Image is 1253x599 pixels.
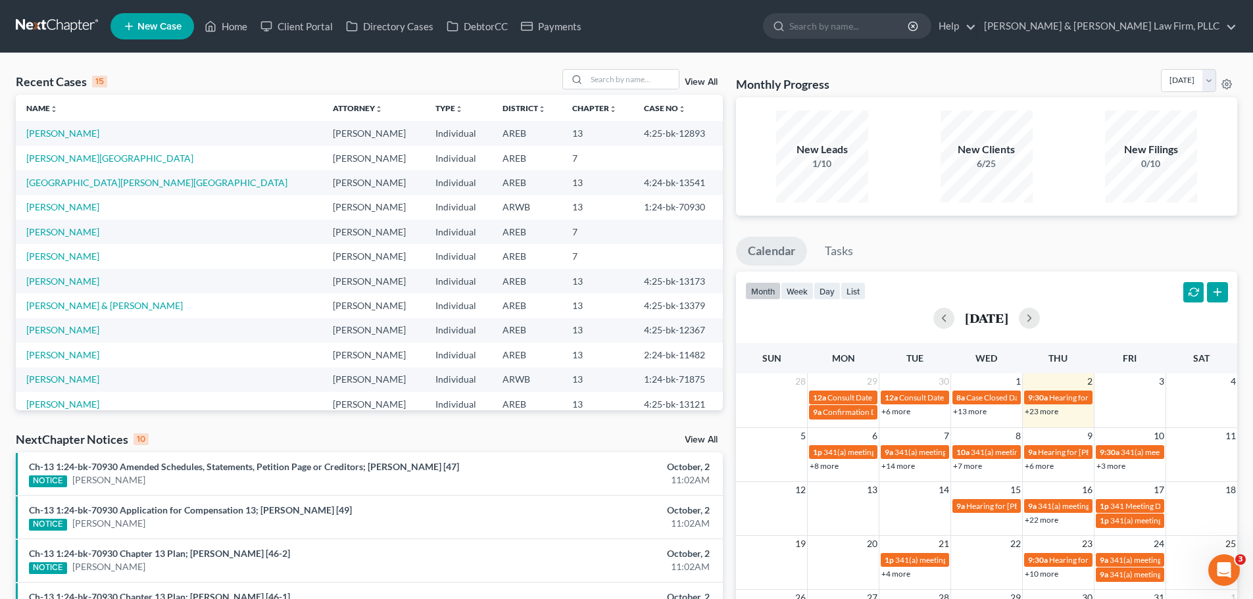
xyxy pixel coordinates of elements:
td: 2:24-bk-11482 [633,343,723,367]
a: Tasks [813,237,865,266]
span: 11 [1224,428,1237,444]
a: [PERSON_NAME] [26,128,99,139]
span: 341(a) meeting for [PERSON_NAME] [895,555,1022,565]
td: 13 [562,170,633,195]
a: Nameunfold_more [26,103,58,113]
i: unfold_more [375,105,383,113]
span: 8a [956,393,965,402]
td: 4:25-bk-13379 [633,293,723,318]
td: [PERSON_NAME] [322,195,424,220]
div: October, 2 [491,460,710,473]
span: 9:30a [1100,447,1119,457]
span: 1p [1100,515,1109,525]
span: Wed [975,352,997,364]
td: Individual [425,318,492,343]
span: 9 [1086,428,1094,444]
span: 29 [866,373,879,389]
span: 1 [1014,373,1022,389]
div: NextChapter Notices [16,431,149,447]
a: +7 more [953,461,982,471]
span: 341 Meeting Date for [PERSON_NAME] [1110,501,1246,511]
span: 21 [937,536,950,552]
td: 13 [562,121,633,145]
a: +22 more [1025,515,1058,525]
a: [PERSON_NAME] & [PERSON_NAME] [26,300,183,311]
a: [PERSON_NAME] [26,251,99,262]
span: 9a [1100,555,1108,565]
a: [PERSON_NAME] [26,324,99,335]
i: unfold_more [455,105,463,113]
a: [PERSON_NAME] [72,473,145,487]
td: Individual [425,170,492,195]
div: New Filings [1105,142,1197,157]
span: 12 [794,482,807,498]
span: Case Closed Date for [PERSON_NAME] [966,393,1100,402]
td: 7 [562,146,633,170]
div: New Clients [941,142,1033,157]
a: [PERSON_NAME] [26,398,99,410]
td: AREB [492,269,562,293]
td: 13 [562,368,633,392]
td: [PERSON_NAME] [322,170,424,195]
td: 13 [562,392,633,416]
td: 7 [562,220,633,244]
td: [PERSON_NAME] [322,146,424,170]
span: 18 [1224,482,1237,498]
td: AREB [492,244,562,268]
a: DebtorCC [440,14,514,38]
span: 341(a) meeting for [PERSON_NAME] [823,447,950,457]
a: View All [685,435,718,444]
td: 4:25-bk-12367 [633,318,723,343]
td: [PERSON_NAME] [322,343,424,367]
div: 0/10 [1105,157,1197,170]
a: Home [198,14,254,38]
a: +6 more [881,406,910,416]
td: 13 [562,318,633,343]
div: 11:02AM [491,517,710,530]
td: Individual [425,121,492,145]
a: [PERSON_NAME] [72,517,145,530]
h2: [DATE] [965,311,1008,325]
span: 3 [1235,554,1246,565]
i: unfold_more [678,105,686,113]
span: Hearing for [PERSON_NAME] [966,501,1069,511]
a: Ch-13 1:24-bk-70930 Amended Schedules, Statements, Petition Page or Creditors; [PERSON_NAME] [47] [29,461,459,472]
td: AREB [492,121,562,145]
td: Individual [425,343,492,367]
div: 15 [92,76,107,87]
span: 9a [1028,501,1037,511]
a: [PERSON_NAME] [26,226,99,237]
a: +3 more [1096,461,1125,471]
td: [PERSON_NAME] [322,220,424,244]
a: Calendar [736,237,807,266]
a: +14 more [881,461,915,471]
a: Client Portal [254,14,339,38]
a: Ch-13 1:24-bk-70930 Chapter 13 Plan; [PERSON_NAME] [46-2] [29,548,290,559]
td: Individual [425,220,492,244]
span: 28 [794,373,807,389]
a: Typeunfold_more [435,103,463,113]
span: 9a [1028,447,1037,457]
td: Individual [425,293,492,318]
a: [GEOGRAPHIC_DATA][PERSON_NAME][GEOGRAPHIC_DATA] [26,177,287,188]
input: Search by name... [789,14,910,38]
a: +10 more [1025,569,1058,579]
td: 13 [562,293,633,318]
span: Tue [906,352,923,364]
td: [PERSON_NAME] [322,244,424,268]
td: [PERSON_NAME] [322,318,424,343]
span: Thu [1048,352,1068,364]
span: 341(a) meeting for [PERSON_NAME] [971,447,1098,457]
span: 20 [866,536,879,552]
td: [PERSON_NAME] [322,368,424,392]
iframe: Intercom live chat [1208,554,1240,586]
a: [PERSON_NAME] [26,201,99,212]
a: Payments [514,14,588,38]
span: 341(a) meeting for [PERSON_NAME] [1110,555,1237,565]
span: 7 [943,428,950,444]
span: 13 [866,482,879,498]
td: 13 [562,269,633,293]
td: AREB [492,293,562,318]
a: Case Nounfold_more [644,103,686,113]
td: [PERSON_NAME] [322,121,424,145]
